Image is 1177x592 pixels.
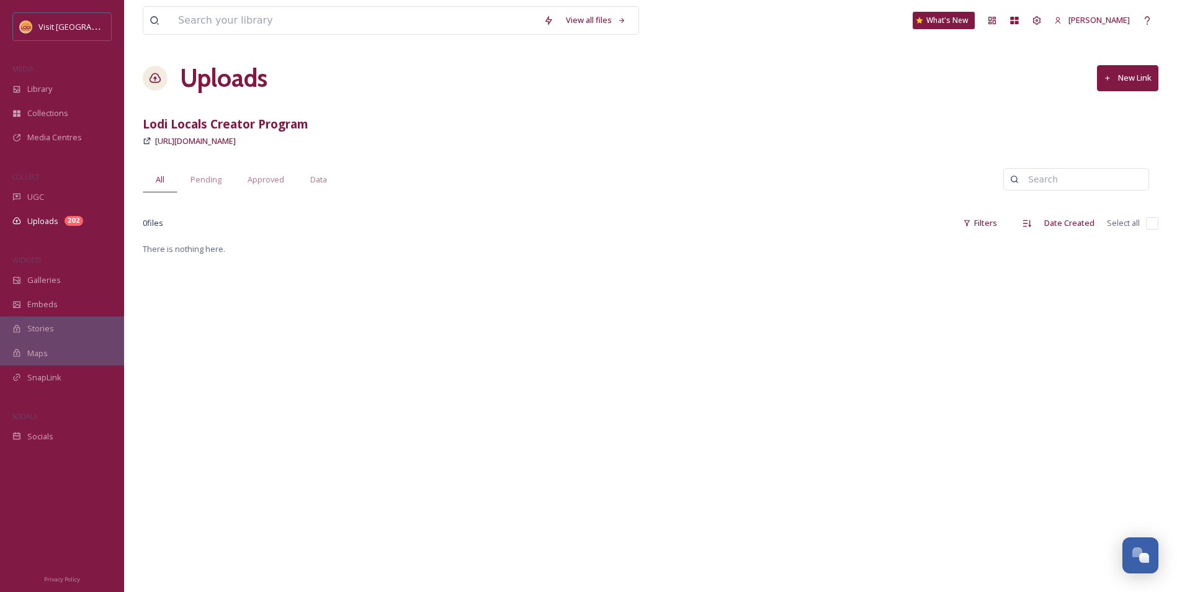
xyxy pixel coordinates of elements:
[38,20,135,32] span: Visit [GEOGRAPHIC_DATA]
[27,323,54,334] span: Stories
[957,211,1003,235] div: Filters
[27,83,52,95] span: Library
[12,64,34,73] span: MEDIA
[27,372,61,383] span: SnapLink
[44,575,80,583] span: Privacy Policy
[44,571,80,586] a: Privacy Policy
[12,255,41,264] span: WIDGETS
[1038,211,1101,235] div: Date Created
[180,60,267,97] a: Uploads
[155,133,236,148] a: [URL][DOMAIN_NAME]
[1048,8,1136,32] a: [PERSON_NAME]
[27,215,58,227] span: Uploads
[1107,217,1140,229] span: Select all
[20,20,32,33] img: Square%20Social%20Visit%20Lodi.png
[1068,14,1130,25] span: [PERSON_NAME]
[1122,537,1158,573] button: Open Chat
[12,411,37,421] span: SOCIALS
[143,217,163,229] span: 0 file s
[190,174,222,186] span: Pending
[27,298,58,310] span: Embeds
[27,431,53,442] span: Socials
[560,8,632,32] a: View all files
[156,174,164,186] span: All
[248,174,284,186] span: Approved
[12,172,39,181] span: COLLECT
[143,115,308,132] strong: Lodi Locals Creator Program
[65,216,83,226] div: 202
[310,174,327,186] span: Data
[172,7,537,34] input: Search your library
[1022,167,1142,192] input: Search
[27,191,44,203] span: UGC
[143,243,225,254] span: There is nothing here.
[913,12,975,29] a: What's New
[27,132,82,143] span: Media Centres
[27,274,61,286] span: Galleries
[155,135,236,146] span: [URL][DOMAIN_NAME]
[1097,65,1158,91] button: New Link
[27,348,48,359] span: Maps
[27,107,68,119] span: Collections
